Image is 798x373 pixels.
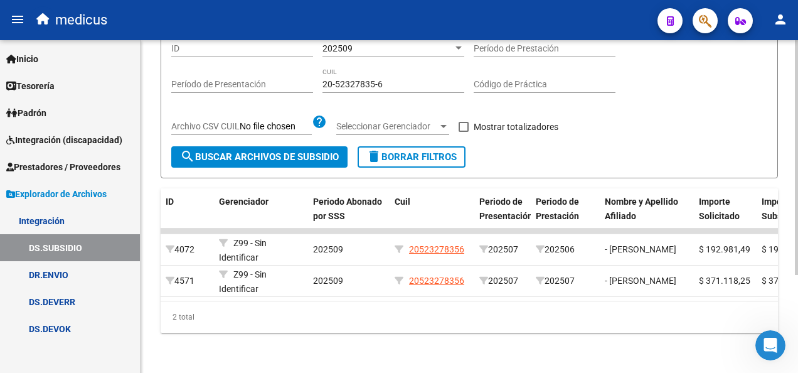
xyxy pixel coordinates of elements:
datatable-header-cell: Gerenciador [214,188,308,244]
span: Padrón [6,106,46,120]
span: Gerenciador [219,197,269,207]
datatable-header-cell: ID [161,188,214,244]
span: - [PERSON_NAME] [605,276,676,286]
span: 202509 [313,244,343,254]
span: Cuil [395,197,410,207]
span: Borrar Filtros [366,151,457,163]
span: Nombre y Apellido Afiliado [605,197,678,221]
div: 2 total [161,301,778,333]
datatable-header-cell: Periodo de Prestación [531,188,600,244]
span: Z99 - Sin Identificar [219,238,267,262]
input: Archivo CSV CUIL [240,121,312,132]
div: 202507 [479,242,526,257]
datatable-header-cell: Nombre y Apellido Afiliado [600,188,694,244]
div: 202506 [536,242,595,257]
div: 4571 [166,274,209,288]
mat-icon: help [312,114,327,129]
span: $ 371.118,25 [699,276,750,286]
span: $ 192.981,49 [699,244,750,254]
iframe: Intercom live chat [755,330,785,360]
span: Explorador de Archivos [6,187,107,201]
div: 202507 [479,274,526,288]
span: Integración (discapacidad) [6,133,122,147]
datatable-header-cell: Periodo Abonado por SSS [308,188,390,244]
mat-icon: person [773,12,788,27]
datatable-header-cell: Periodo de Presentación [474,188,531,244]
span: Buscar Archivos de Subsidio [180,151,339,163]
button: Buscar Archivos de Subsidio [171,146,348,168]
span: 20523278356 [409,244,464,254]
span: Periodo de Presentación [479,197,533,221]
span: medicus [55,6,107,34]
mat-icon: search [180,149,195,164]
span: - [PERSON_NAME] [605,244,676,254]
div: 4072 [166,242,209,257]
span: Importe Solicitado [699,197,740,221]
datatable-header-cell: Importe Solicitado [694,188,757,244]
span: Z99 - Sin Identificar [219,269,267,294]
span: 202509 [313,276,343,286]
span: 20523278356 [409,276,464,286]
div: 202507 [536,274,595,288]
mat-icon: delete [366,149,381,164]
button: Borrar Filtros [358,146,465,168]
span: 202509 [322,43,353,53]
span: Mostrar totalizadores [474,119,558,134]
span: Archivo CSV CUIL [171,121,240,131]
datatable-header-cell: Cuil [390,188,474,244]
span: Inicio [6,52,38,66]
span: Tesorería [6,79,55,93]
span: Seleccionar Gerenciador [336,121,438,132]
span: Prestadores / Proveedores [6,160,120,174]
span: Periodo de Prestación [536,197,579,221]
span: ID [166,197,174,207]
span: Periodo Abonado por SSS [313,197,382,221]
mat-icon: menu [10,12,25,27]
